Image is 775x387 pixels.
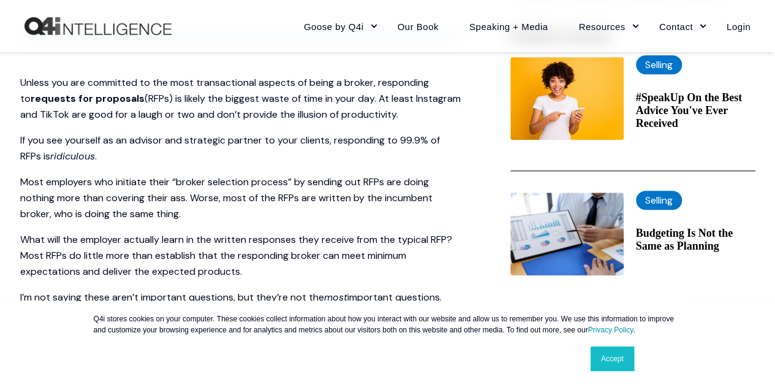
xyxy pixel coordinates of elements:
a: Privacy Policy [588,326,633,334]
span: ridiculous [50,150,95,163]
span: Unless you are committed to the most transactional aspects of being a broker, responding to [20,76,429,105]
label: Selling [636,191,682,210]
img: Q4intelligence, LLC logo [25,17,172,36]
span: . [95,150,97,163]
label: Selling [636,55,682,74]
img: Person pointing to graphs on a screen with a pen. [510,193,624,275]
a: #SpeakUp On the Best Advice You've Ever Received [636,91,755,130]
a: Accept [591,347,634,371]
span: Most employers who initiate their “broker selection process” by sending out RFPs are doing nothin... [20,175,433,220]
span: most [324,291,347,304]
span: What will the employer actually learn in the written responses they receive from the typical RFP?... [20,233,452,278]
a: Back to Home [25,17,172,36]
span: I’m not saying these aren’t important questions, but they’re not the [20,291,324,304]
span: (RFPs) is likely the biggest waste of time in your day. At least Instagram and TikTok are good fo... [20,92,461,121]
p: Q4i stores cookies on your computer. These cookies collect information about how you interact wit... [94,313,682,335]
a: Budgeting Is Not the Same as Planning [636,227,755,253]
span: important questions. [347,291,442,304]
span: requests for proposals [31,92,145,105]
span: If you see yourself as an advisor and strategic partner to your clients, responding to 99.9% of R... [20,134,440,163]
